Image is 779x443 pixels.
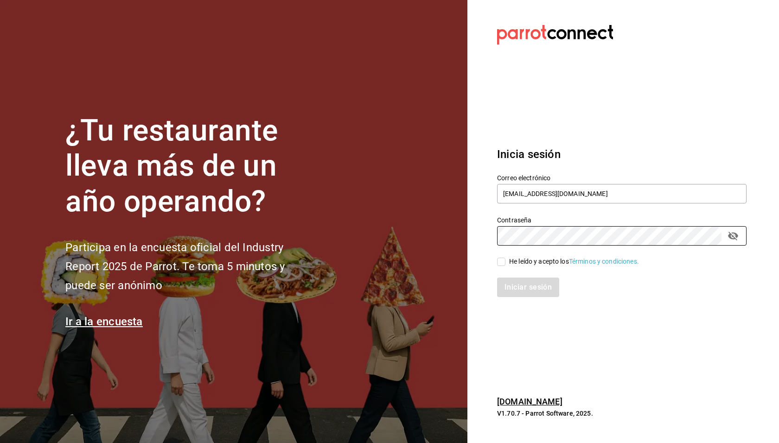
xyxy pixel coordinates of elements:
a: Términos y condiciones. [569,258,639,265]
a: [DOMAIN_NAME] [497,397,562,406]
input: Ingresa tu correo electrónico [497,184,747,203]
h3: Inicia sesión [497,146,747,163]
label: Correo electrónico [497,174,747,181]
div: He leído y acepto los [509,257,639,266]
button: passwordField [725,228,741,244]
a: Ir a la encuesta [65,315,143,328]
p: V1.70.7 - Parrot Software, 2025. [497,409,747,418]
h1: ¿Tu restaurante lleva más de un año operando? [65,113,316,220]
label: Contraseña [497,216,747,223]
h2: Participa en la encuesta oficial del Industry Report 2025 de Parrot. Te toma 5 minutos y puede se... [65,238,316,295]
